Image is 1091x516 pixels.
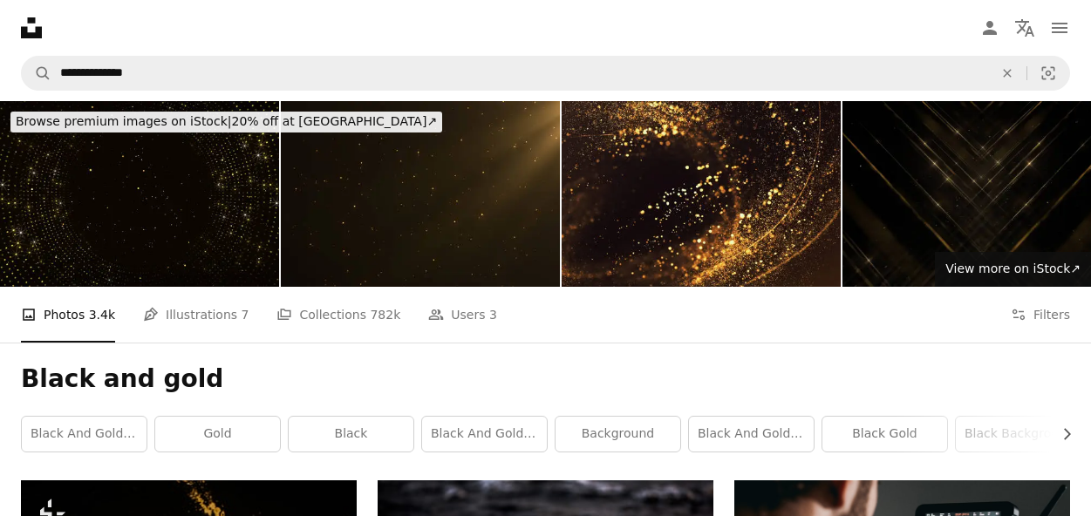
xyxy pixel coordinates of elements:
a: gold [155,417,280,451]
span: Browse premium images on iStock | [16,114,231,128]
span: 3 [489,305,497,324]
button: Filters [1011,287,1070,343]
a: Collections 782k [276,287,400,343]
button: Search Unsplash [22,57,51,90]
button: Menu [1042,10,1077,45]
button: Visual search [1027,57,1069,90]
span: View more on iStock ↗ [945,261,1081,275]
a: black and gold abstract [689,417,814,451]
button: Language [1007,10,1042,45]
button: Clear [988,57,1026,90]
span: 7 [242,305,249,324]
a: Home — Unsplash [21,17,42,38]
a: black [289,417,413,451]
a: background [556,417,680,451]
img: Abstract Gold Swirl - Holiday / Christmas Background [562,101,841,287]
span: 20% off at [GEOGRAPHIC_DATA] ↗ [16,114,437,128]
a: black background [956,417,1081,451]
a: Log in / Sign up [972,10,1007,45]
a: black and gold wallpaper [422,417,547,451]
span: 782k [370,305,400,324]
a: Users 3 [428,287,497,343]
a: Illustrations 7 [143,287,249,343]
button: scroll list to the right [1051,417,1070,451]
h1: Black and gold [21,363,1070,395]
a: black gold [822,417,947,451]
form: Find visuals sitewide [21,56,1070,91]
a: View more on iStock↗ [935,252,1091,287]
a: black and gold background [22,417,147,451]
img: Abstract background beautyful gold particles with shining golden Floating Dust Particles Flare. [281,101,560,287]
